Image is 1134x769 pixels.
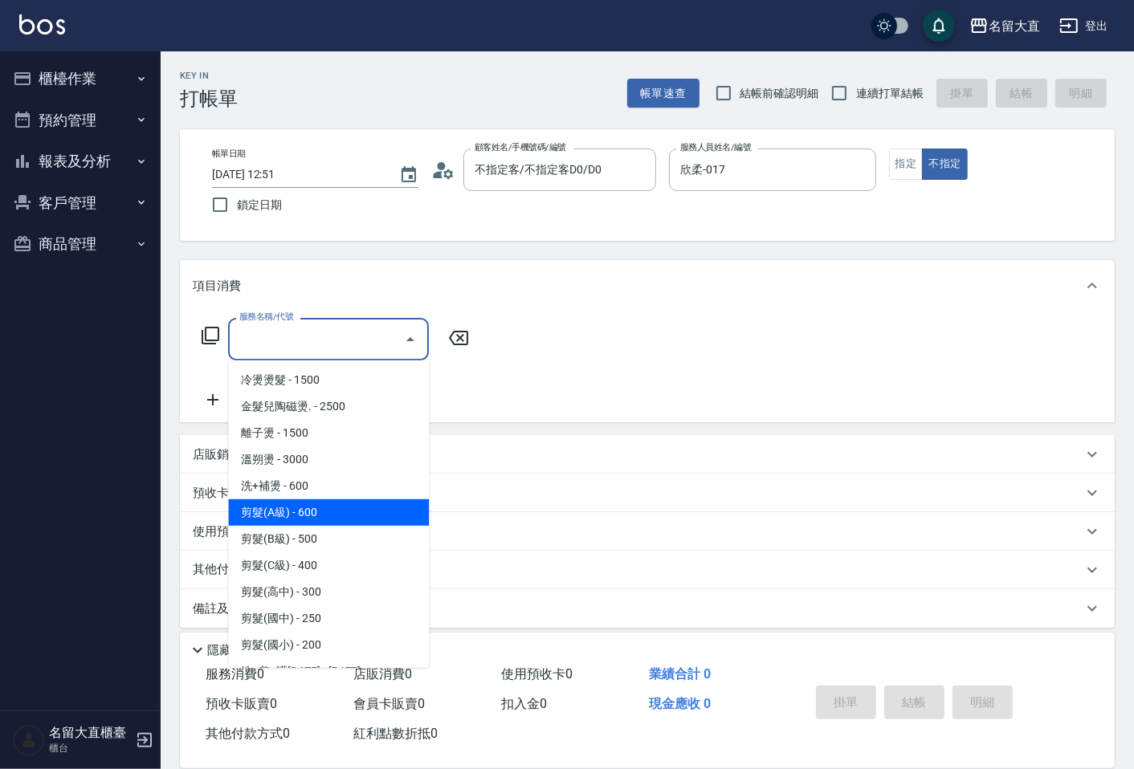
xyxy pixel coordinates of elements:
[237,197,282,214] span: 鎖定日期
[649,666,711,682] span: 業績合計 0
[180,260,1115,311] div: 項目消費
[398,327,423,352] button: Close
[740,85,819,102] span: 結帳前確認明細
[13,724,45,756] img: Person
[501,666,573,682] span: 使用預收卡 0
[856,85,924,102] span: 連續打單結帳
[180,589,1115,628] div: 備註及來源
[889,149,924,180] button: 指定
[239,311,293,323] label: 服務名稱/代號
[193,278,241,295] p: 項目消費
[180,435,1115,474] div: 店販銷售
[353,666,412,682] span: 店販消費 0
[6,58,154,100] button: 櫃檯作業
[193,485,253,502] p: 預收卡販賣
[6,100,154,141] button: 預約管理
[180,474,1115,512] div: 預收卡販賣
[228,367,429,393] span: 冷燙燙髮 - 1500
[228,579,429,605] span: 剪髮(高中) - 300
[180,551,1115,589] div: 其他付款方式入金可用餘額: 0
[19,14,65,35] img: Logo
[228,658,429,685] span: 洗+剪+護[DATE] - [DATE]
[193,561,341,579] p: 其他付款方式
[390,156,428,194] button: Choose date, selected date is 2025-09-17
[228,526,429,552] span: 剪髮(B級) - 500
[180,512,1115,551] div: 使用預收卡
[206,696,277,711] span: 預收卡販賣 0
[680,141,751,153] label: 服務人員姓名/編號
[6,140,154,182] button: 報表及分析
[989,16,1040,36] div: 名留大直
[228,605,429,632] span: 剪髮(國中) - 250
[501,696,547,711] span: 扣入金 0
[207,642,279,659] p: 隱藏業績明細
[6,182,154,224] button: 客戶管理
[180,87,238,110] h3: 打帳單
[353,726,438,741] span: 紅利點數折抵 0
[922,149,967,180] button: 不指定
[212,161,383,188] input: YYYY/MM/DD hh:mm
[49,741,131,755] p: 櫃台
[228,499,429,526] span: 剪髮(A級) - 600
[228,446,429,473] span: 溫朔燙 - 3000
[228,420,429,446] span: 離子燙 - 1500
[206,726,290,741] span: 其他付款方式 0
[49,725,131,741] h5: 名留大直櫃臺
[228,632,429,658] span: 剪髮(國小) - 200
[649,696,711,711] span: 現金應收 0
[963,10,1046,43] button: 名留大直
[353,696,425,711] span: 會員卡販賣 0
[228,552,429,579] span: 剪髮(C級) - 400
[212,148,246,160] label: 帳單日期
[180,71,238,81] h2: Key In
[206,666,264,682] span: 服務消費 0
[228,473,429,499] span: 洗+補燙 - 600
[193,446,241,463] p: 店販銷售
[6,223,154,265] button: 商品管理
[228,393,429,420] span: 金髮兒陶磁燙. - 2500
[627,79,700,108] button: 帳單速查
[1053,11,1115,41] button: 登出
[475,141,566,153] label: 顧客姓名/手機號碼/編號
[193,600,253,617] p: 備註及來源
[193,523,253,540] p: 使用預收卡
[923,10,955,42] button: save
